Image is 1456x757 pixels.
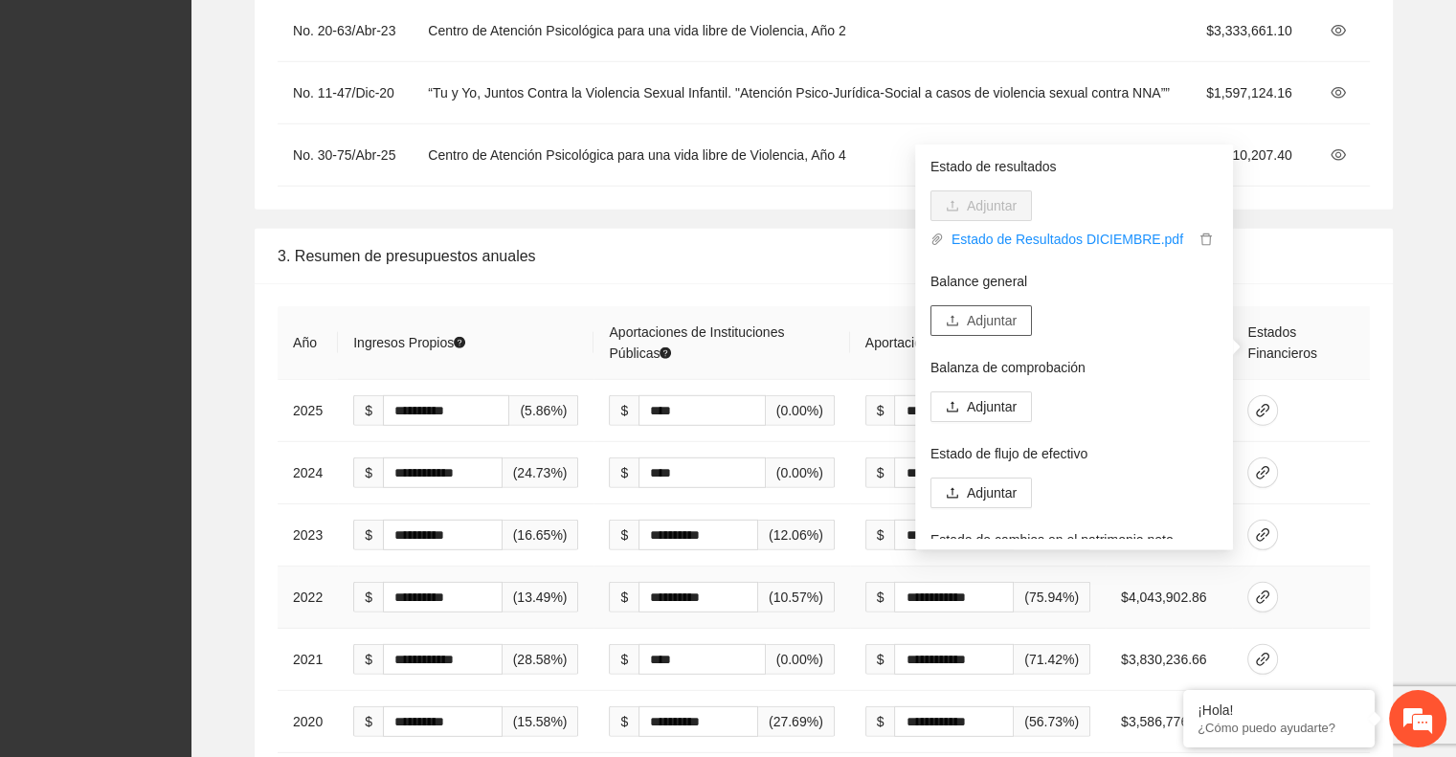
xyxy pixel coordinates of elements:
td: $2,810,207.40 [1191,124,1308,187]
span: paper-clip [930,233,944,246]
span: upload [946,400,959,415]
p: Balance general [930,271,1218,292]
span: upload [946,314,959,329]
td: 2025 [278,380,338,442]
span: (28.58%) [503,644,579,675]
div: 3. Resumen de presupuestos anuales [278,229,1370,283]
span: $ [609,582,638,612]
span: Ingresos Propios [353,335,465,350]
div: ¡Hola! [1198,702,1360,718]
span: link [1248,652,1277,667]
button: eye [1323,140,1354,170]
td: $4,043,902.86 [1106,567,1232,629]
div: Minimizar ventana de chat en vivo [314,10,360,56]
button: uploadAdjuntar [930,391,1032,422]
button: uploadAdjuntar [930,478,1032,508]
span: (71.42%) [1014,644,1090,675]
td: $3,586,776.12 [1106,691,1232,753]
span: uploadAdjuntar [930,399,1032,414]
span: $ [865,582,895,612]
span: $ [609,395,638,426]
span: question-circle [454,337,465,348]
button: eye [1323,15,1354,46]
span: Aportaciones de Instituciones Públicas [609,324,784,361]
span: $ [865,520,895,550]
span: (12.06%) [758,520,835,550]
span: (0.00%) [766,395,835,426]
span: $ [865,706,895,737]
th: Año [278,306,338,380]
span: (10.57%) [758,582,835,612]
td: 2020 [278,691,338,753]
span: Adjuntar [967,310,1017,331]
button: link [1247,457,1278,488]
p: Estado de resultados [930,156,1218,177]
a: Estado de Resultados DICIEMBRE.pdf [944,229,1195,250]
span: uploadAdjuntar [930,485,1032,501]
span: $ [353,520,383,550]
span: link [1248,590,1277,605]
p: Estado de flujo de efectivo [930,443,1218,464]
button: link [1247,395,1278,426]
span: link [1248,527,1277,543]
button: link [1247,644,1278,675]
span: $ [609,644,638,675]
span: $ [353,457,383,488]
td: “Tu y Yo, Juntos Contra la Violencia Sexual Infantil. "Atención Psico-Jurídica-Social a casos de ... [413,62,1191,124]
span: $ [353,706,383,737]
span: (27.69%) [758,706,835,737]
span: $ [353,395,383,426]
p: Balanza de comprobación [930,357,1218,378]
button: delete [1195,229,1218,250]
span: (5.86%) [509,395,578,426]
span: eye [1324,85,1353,100]
td: $1,597,124.16 [1191,62,1308,124]
span: (0.00%) [766,644,835,675]
button: link [1247,520,1278,550]
span: question-circle [660,347,671,359]
td: Centro de Atención Psicológica para una vida libre de Violencia, Año 4 [413,124,1191,187]
button: eye [1323,78,1354,108]
td: No. 11-47/Dic-20 [278,62,413,124]
span: $ [609,520,638,550]
span: eye [1324,147,1353,163]
span: $ [353,644,383,675]
button: link [1247,582,1278,612]
button: uploadAdjuntar [930,190,1032,221]
span: Adjuntar [967,482,1017,503]
span: upload [946,486,959,501]
span: (15.58%) [503,706,579,737]
td: 2023 [278,504,338,567]
span: $ [353,582,383,612]
span: $ [865,644,895,675]
td: No. 30-75/Abr-25 [278,124,413,187]
p: ¿Cómo puedo ayudarte? [1198,721,1360,735]
span: Aportaciones del Sector Privado [865,335,1068,350]
span: (56.73%) [1014,706,1090,737]
span: $ [609,706,638,737]
span: (24.73%) [503,457,579,488]
button: uploadAdjuntar [930,305,1032,336]
span: $ [609,457,638,488]
td: 2022 [278,567,338,629]
span: $ [865,457,895,488]
span: (75.94%) [1014,582,1090,612]
span: Estamos en línea. [111,256,264,449]
span: $ [865,395,895,426]
span: (0.00%) [766,457,835,488]
p: Estado de cambios en el patrimonio neto [930,529,1218,550]
div: Chatee con nosotros ahora [100,98,322,122]
span: eye [1324,23,1353,38]
td: $3,830,236.66 [1106,629,1232,691]
td: 2024 [278,442,338,504]
span: link [1248,403,1277,418]
span: Adjuntar [967,396,1017,417]
span: link [1248,465,1277,480]
span: (13.49%) [503,582,579,612]
span: uploadAdjuntar [930,313,1032,328]
textarea: Escriba su mensaje y pulse “Intro” [10,523,365,590]
td: 2021 [278,629,338,691]
span: (16.65%) [503,520,579,550]
th: Estados Financieros [1232,306,1370,380]
span: uploadAdjuntar [930,198,1032,213]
